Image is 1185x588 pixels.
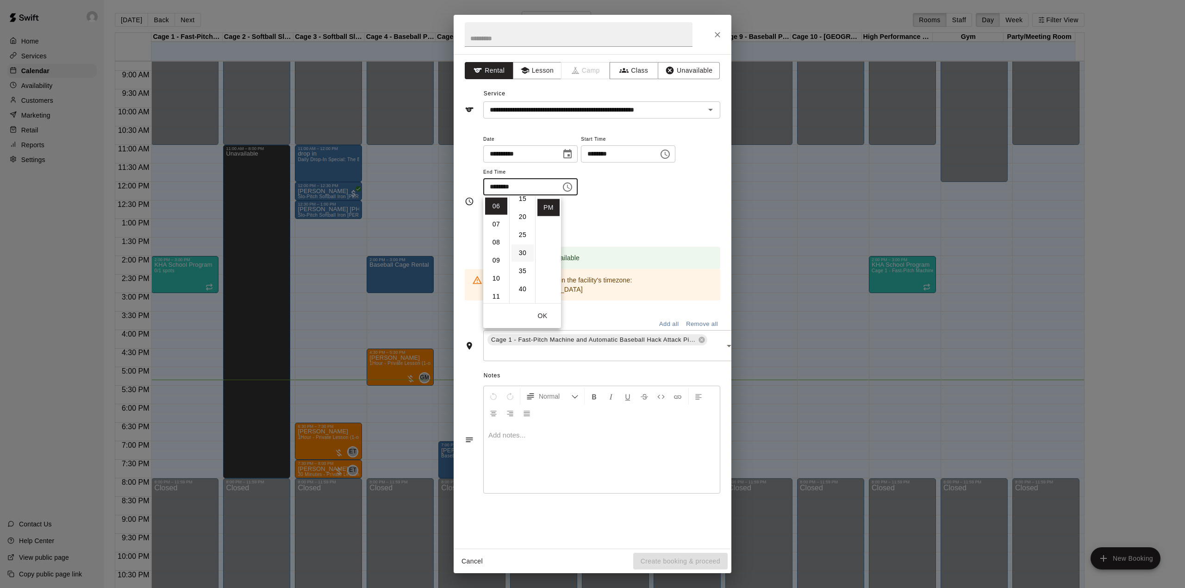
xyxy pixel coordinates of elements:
[486,405,501,421] button: Center Align
[723,339,736,352] button: Open
[513,62,561,79] button: Lesson
[465,197,474,206] svg: Timing
[620,388,636,405] button: Format Underline
[539,392,571,401] span: Normal
[511,244,534,262] li: 30 minutes
[465,62,513,79] button: Rental
[483,196,509,303] ul: Select hours
[537,199,560,216] li: PM
[670,388,686,405] button: Insert Link
[528,307,557,325] button: OK
[511,226,534,244] li: 25 minutes
[487,334,707,345] div: Cage 1 - Fast-Pitch Machine and Automatic Baseball Hack Attack Pitching Machine
[636,388,652,405] button: Format Strikethrough
[511,208,534,225] li: 20 minutes
[511,190,534,207] li: 15 minutes
[485,288,507,305] li: 11 hours
[465,341,474,350] svg: Rooms
[558,178,577,196] button: Choose time, selected time is 6:00 PM
[581,133,675,146] span: Start Time
[586,388,602,405] button: Format Bold
[457,553,487,570] button: Cancel
[509,196,535,303] ul: Select minutes
[485,270,507,287] li: 10 hours
[483,166,578,179] span: End Time
[691,388,706,405] button: Left Align
[502,405,518,421] button: Right Align
[485,234,507,251] li: 8 hours
[484,90,505,97] span: Service
[561,62,610,79] span: Camps can only be created in the Services page
[483,133,578,146] span: Date
[522,388,582,405] button: Formatting Options
[511,263,534,280] li: 35 minutes
[537,181,560,198] li: AM
[658,62,720,79] button: Unavailable
[486,388,501,405] button: Undo
[485,198,507,215] li: 6 hours
[709,26,726,43] button: Close
[465,435,474,444] svg: Notes
[485,216,507,233] li: 7 hours
[535,196,561,303] ul: Select meridiem
[654,317,684,332] button: Add all
[684,317,720,332] button: Remove all
[519,405,535,421] button: Justify Align
[502,388,518,405] button: Redo
[704,103,717,116] button: Open
[558,145,577,163] button: Choose date, selected date is Sep 15, 2025
[488,272,713,298] div: Booking(s) will be made in the facility's timezone: America/[GEOGRAPHIC_DATA]
[484,369,720,383] span: Notes
[487,335,700,344] span: Cage 1 - Fast-Pitch Machine and Automatic Baseball Hack Attack Pitching Machine
[603,388,619,405] button: Format Italics
[653,388,669,405] button: Insert Code
[511,299,534,316] li: 45 minutes
[485,252,507,269] li: 9 hours
[610,62,658,79] button: Class
[511,281,534,298] li: 40 minutes
[465,105,474,114] svg: Service
[656,145,674,163] button: Choose time, selected time is 6:00 PM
